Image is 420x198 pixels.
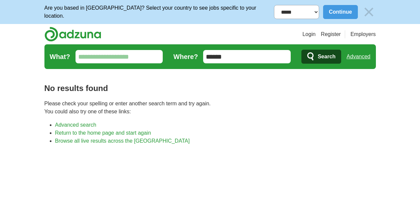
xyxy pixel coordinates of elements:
p: Are you based in [GEOGRAPHIC_DATA]? Select your country to see jobs specific to your location. [44,4,274,20]
a: Employers [351,30,376,38]
a: Login [302,30,315,38]
a: Advanced search [55,122,97,128]
button: Continue [323,5,358,19]
span: Search [318,50,335,63]
button: Search [301,50,341,64]
label: What? [50,52,70,62]
a: Browse all live results across the [GEOGRAPHIC_DATA] [55,138,190,144]
a: Register [321,30,341,38]
a: Return to the home page and start again [55,130,151,136]
img: Adzuna logo [44,27,101,42]
label: Where? [173,52,198,62]
h1: No results found [44,82,376,94]
a: Advanced [346,50,370,63]
img: icon_close_no_bg.svg [362,5,376,19]
p: Please check your spelling or enter another search term and try again. You could also try one of ... [44,100,376,116]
